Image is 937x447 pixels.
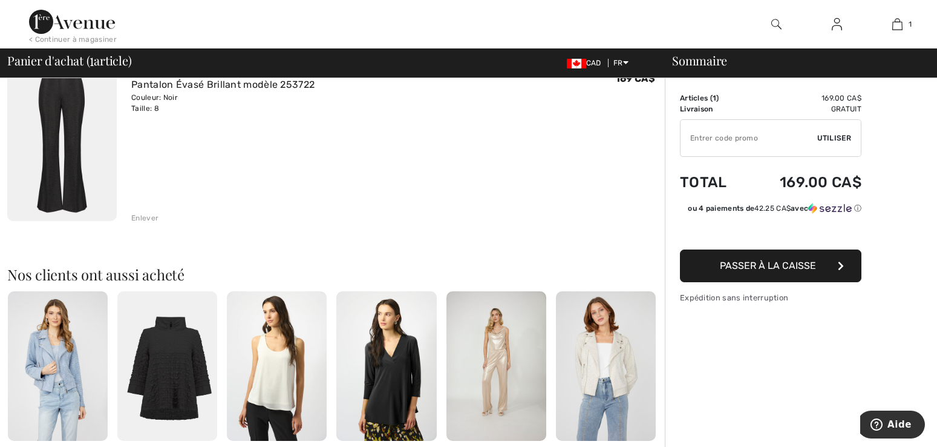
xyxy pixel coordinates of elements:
span: Passer à la caisse [720,260,816,271]
span: CAD [567,59,606,67]
div: Couleur: Noir Taille: 8 [131,92,315,114]
span: 42.25 CA$ [754,204,791,213]
iframe: PayPal-paypal [680,218,861,245]
img: Mes infos [832,17,842,31]
a: 1 [867,17,927,31]
a: Pantalon Évasé Brillant modèle 253722 [131,79,315,90]
img: Pantalon Évasé Métallisé Ceinturé modèle 258281 [446,291,546,442]
input: Code promo [681,120,817,156]
a: Se connecter [822,17,852,32]
iframe: Ouvre un widget dans lequel vous pouvez trouver plus d’informations [860,411,925,441]
span: 1 [713,94,716,102]
img: Pull Décontracté Col V modèle 253112 [336,291,436,442]
img: Haut Fermeture Éclair Décontractée modèle 253070 [117,291,217,442]
td: 169.00 CA$ [746,93,861,104]
td: Gratuit [746,104,861,114]
img: Canadian Dollar [567,59,586,68]
td: Livraison [680,104,746,114]
img: Haut à Manches Longues Zippé modèle 243444 [8,291,108,442]
td: Articles ( ) [680,93,746,104]
img: 1ère Avenue [29,10,115,34]
span: Panier d'achat ( article) [7,55,132,67]
span: FR [613,59,628,67]
div: Sommaire [658,55,930,67]
img: Débardeur Col Bateau Décontracté modèle 253292 [227,291,327,442]
span: 1 [90,51,94,67]
div: Expédition sans interruption [680,292,861,303]
span: 1 [909,19,912,30]
div: Enlever [131,213,158,223]
div: < Continuer à magasiner [29,34,117,45]
img: Haut à Manches Longues Zippé modèle 243444 [556,291,656,442]
button: Passer à la caisse [680,250,861,282]
td: Total [680,162,746,203]
img: Sezzle [808,203,852,214]
img: Pantalon Évasé Brillant modèle 253722 [7,56,117,221]
span: 169 CA$ [615,73,655,84]
img: Mon panier [892,17,903,31]
div: ou 4 paiements de42.25 CA$avecSezzle Cliquez pour en savoir plus sur Sezzle [680,203,861,218]
div: ou 4 paiements de avec [688,203,861,214]
h2: Nos clients ont aussi acheté [7,267,665,282]
td: 169.00 CA$ [746,162,861,203]
span: Utiliser [817,133,851,144]
img: recherche [771,17,782,31]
